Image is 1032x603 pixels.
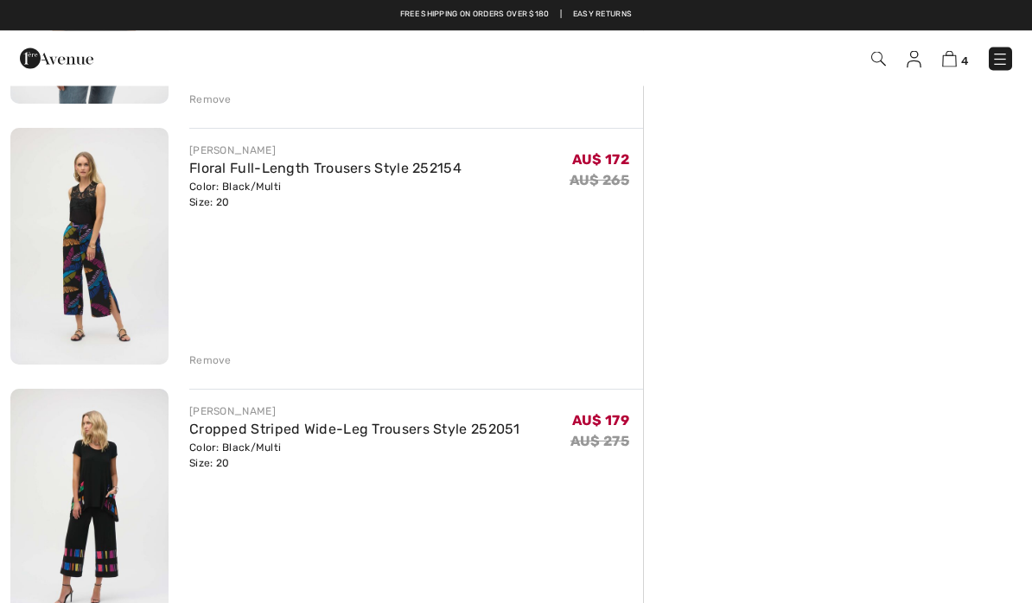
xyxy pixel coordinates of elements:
s: AU$ 275 [570,434,629,450]
img: My Info [907,51,921,68]
div: Remove [189,353,232,369]
a: Floral Full-Length Trousers Style 252154 [189,161,462,177]
span: | [560,9,562,21]
span: AU$ 172 [572,152,629,168]
img: 1ère Avenue [20,41,93,76]
s: AU$ 265 [570,173,629,189]
div: Color: Black/Multi Size: 20 [189,441,520,472]
a: 1ère Avenue [20,49,93,66]
div: Remove [189,92,232,108]
a: Free shipping on orders over $180 [400,9,550,21]
img: Menu [991,51,1009,68]
a: 4 [942,48,968,69]
a: Easy Returns [573,9,633,21]
span: AU$ 179 [572,413,629,429]
a: Cropped Striped Wide-Leg Trousers Style 252051 [189,422,520,438]
img: Shopping Bag [942,51,957,67]
span: 4 [961,54,968,67]
div: [PERSON_NAME] [189,143,462,159]
img: Floral Full-Length Trousers Style 252154 [10,129,169,365]
div: Color: Black/Multi Size: 20 [189,180,462,211]
img: Search [871,52,886,67]
div: [PERSON_NAME] [189,404,520,420]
